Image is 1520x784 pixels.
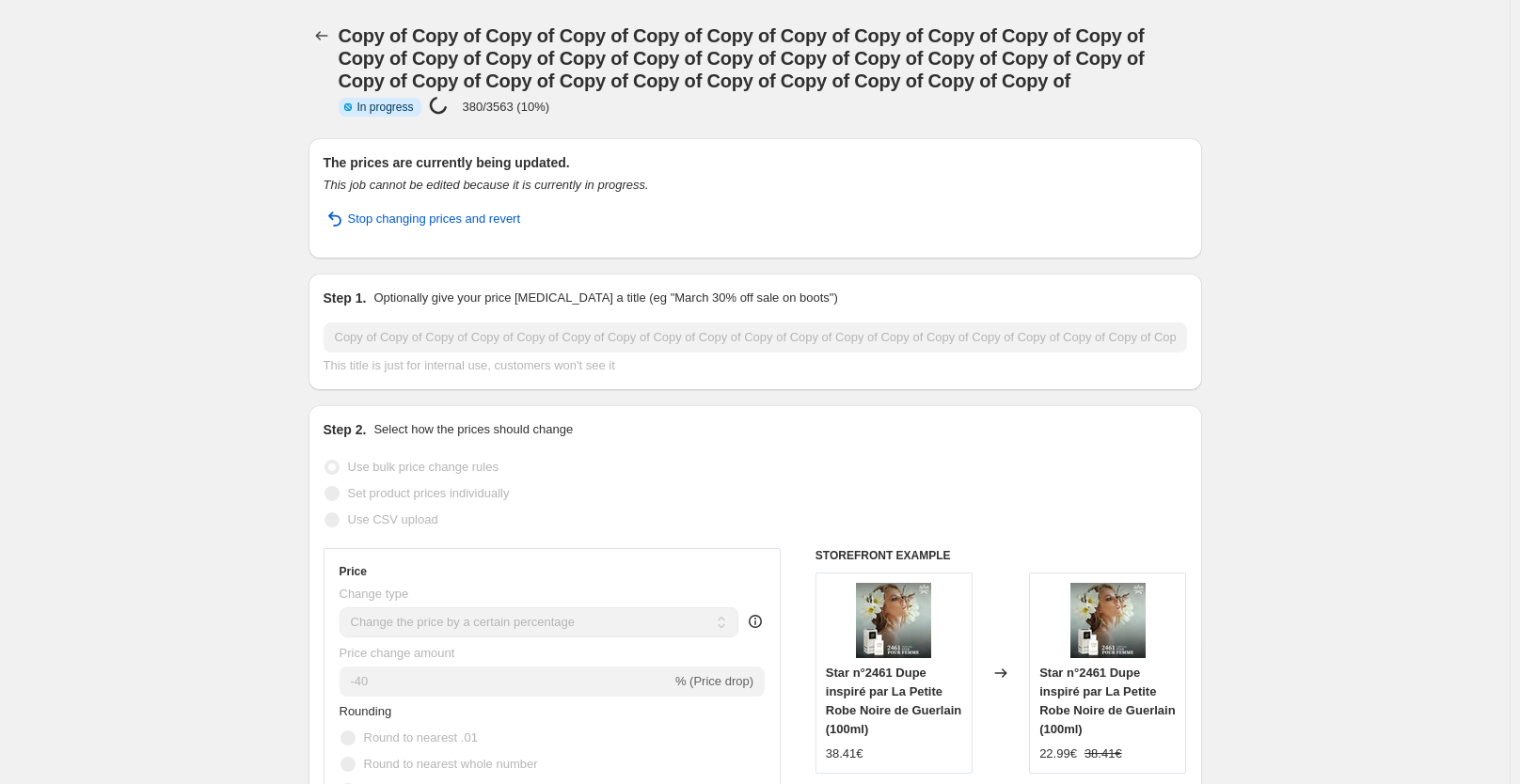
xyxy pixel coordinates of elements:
[340,587,409,601] span: Change type
[364,757,538,771] span: Round to nearest whole number
[463,100,550,114] p: 380/3563 (10%)
[312,204,532,234] button: Stop changing prices and revert
[324,289,367,307] h2: Step 1.
[324,322,1187,353] input: 30% off holiday sale
[340,704,392,718] span: Rounding
[309,23,335,49] button: Price change jobs
[746,612,765,631] div: help
[373,420,573,439] p: Select how the prices should change
[348,486,510,500] span: Set product prices individually
[340,646,455,660] span: Price change amount
[340,564,367,579] h3: Price
[324,420,367,439] h2: Step 2.
[1070,583,1146,658] img: 2461-parfums-star_80x.jpg
[348,460,499,474] span: Use bulk price change rules
[856,583,931,658] img: 2461-parfums-star_80x.jpg
[675,674,753,688] span: % (Price drop)
[364,730,478,745] span: Round to nearest .01
[1039,666,1175,736] span: Star n°2461 Dupe inspiré par La Petite Robe Noire de Guerlain (100ml)
[339,25,1145,91] span: Copy of Copy of Copy of Copy of Copy of Copy of Copy of Copy of Copy of Copy of Copy of Copy of C...
[324,358,615,372] span: This title is just for internal use, customers won't see it
[324,178,649,192] i: This job cannot be edited because it is currently in progress.
[1039,745,1077,763] div: 22.99€
[1085,745,1122,763] strike: 38.41€
[826,745,863,763] div: 38.41€
[340,666,672,697] input: -15
[357,100,414,115] span: In progress
[348,210,521,228] span: Stop changing prices and revert
[373,289,837,307] p: Optionally give your price [MEDICAL_DATA] a title (eg "March 30% off sale on boots")
[348,512,438,526] span: Use CSV upload
[324,153,1187,172] h2: The prices are currently being updated.
[815,548,1187,563] h6: STOREFRONT EXAMPLE
[826,666,961,736] span: Star n°2461 Dupe inspiré par La Petite Robe Noire de Guerlain (100ml)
